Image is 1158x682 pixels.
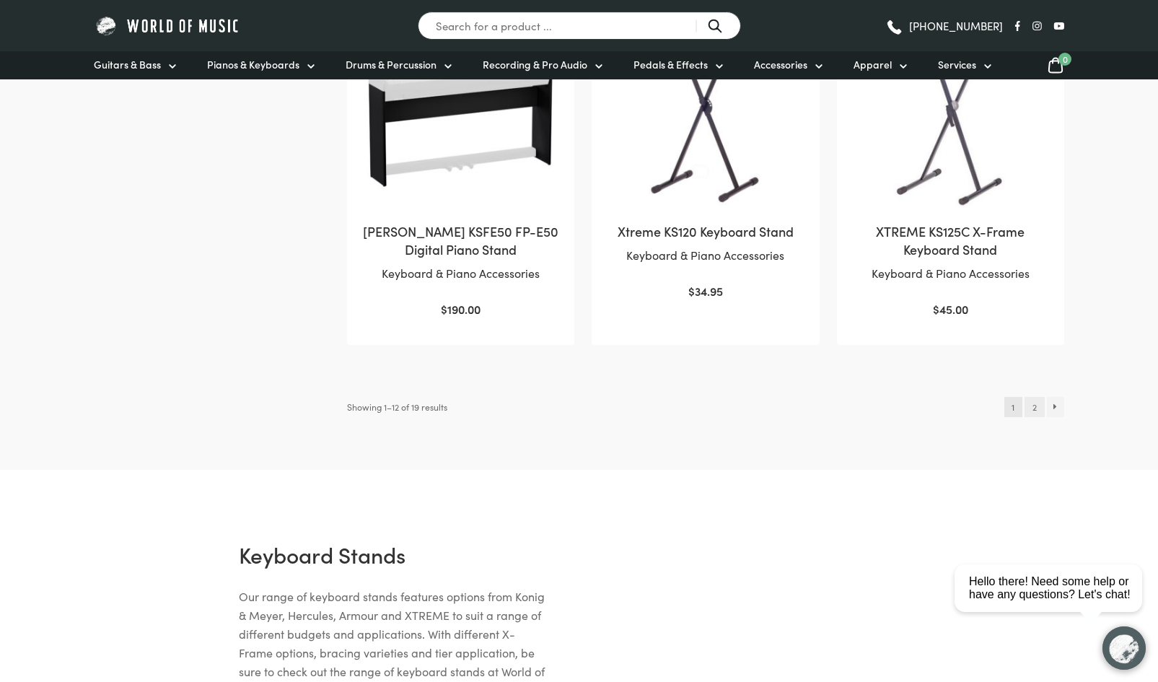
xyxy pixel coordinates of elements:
[933,301,939,317] span: $
[851,9,1050,319] a: XTREME KS125C X-Frame Keyboard StandKeyboard & Piano Accessories $45.00
[361,264,560,283] p: Keyboard & Piano Accessories
[606,9,804,208] img: Xtreme KS120 Keyboard Stand
[754,57,807,72] span: Accessories
[483,57,587,72] span: Recording & Pro Audio
[851,264,1050,283] p: Keyboard & Piano Accessories
[606,9,804,301] a: Xtreme KS120 Keyboard StandKeyboard & Piano Accessories $34.95
[347,397,447,417] p: Showing 1–12 of 19 results
[606,222,804,240] h2: Xtreme KS120 Keyboard Stand
[1004,397,1064,417] nav: Product Pagination
[885,15,1003,37] a: [PHONE_NUMBER]
[1058,53,1071,66] span: 0
[94,14,242,37] img: World of Music
[949,523,1158,682] iframe: Chat with our support team
[606,246,804,265] p: Keyboard & Piano Accessories
[94,57,161,72] span: Guitars & Bass
[361,9,560,319] a: [PERSON_NAME] KSFE50 FP-E50 Digital Piano StandKeyboard & Piano Accessories $190.00
[1047,397,1065,417] a: →
[909,20,1003,31] span: [PHONE_NUMBER]
[688,283,695,299] span: $
[441,301,481,317] bdi: 190.00
[851,222,1050,258] h2: XTREME KS125C X-Frame Keyboard Stand
[688,283,723,299] bdi: 34.95
[441,301,447,317] span: $
[1004,397,1022,417] span: Page 1
[633,57,708,72] span: Pedals & Effects
[361,9,560,208] img: Roland KSFE50 FP-E50 Digital Piano Stand
[851,9,1050,208] img: XTREME KS125C X Frame Keyboard Stand
[938,57,976,72] span: Services
[361,222,560,258] h2: [PERSON_NAME] KSFE50 FP-E50 Digital Piano Stand
[207,57,299,72] span: Pianos & Keyboards
[418,12,741,40] input: Search for a product ...
[346,57,437,72] span: Drums & Percussion
[1025,397,1044,417] a: Page 2
[854,57,892,72] span: Apparel
[933,301,968,317] bdi: 45.00
[239,539,545,569] h2: Keyboard Stands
